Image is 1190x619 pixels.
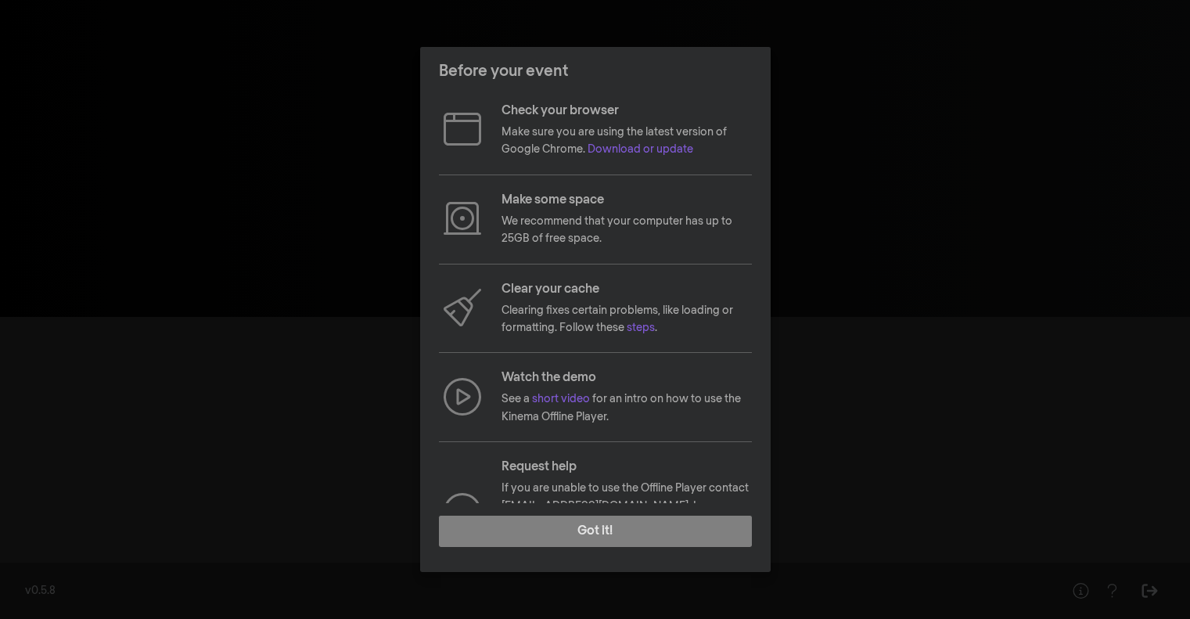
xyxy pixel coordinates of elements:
[502,102,752,121] p: Check your browser
[502,369,752,387] p: Watch the demo
[532,394,590,405] a: short video
[439,516,752,547] button: Got it!
[627,322,655,333] a: steps
[588,144,693,155] a: Download or update
[502,480,752,567] p: If you are unable to use the Offline Player contact . In some cases, a backup link to stream the ...
[502,280,752,299] p: Clear your cache
[502,191,752,210] p: Make some space
[502,124,752,159] p: Make sure you are using the latest version of Google Chrome.
[420,47,771,95] header: Before your event
[502,390,752,426] p: See a for an intro on how to use the Kinema Offline Player.
[502,302,752,337] p: Clearing fixes certain problems, like loading or formatting. Follow these .
[502,213,752,248] p: We recommend that your computer has up to 25GB of free space.
[502,458,752,477] p: Request help
[502,501,688,512] a: [EMAIL_ADDRESS][DOMAIN_NAME]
